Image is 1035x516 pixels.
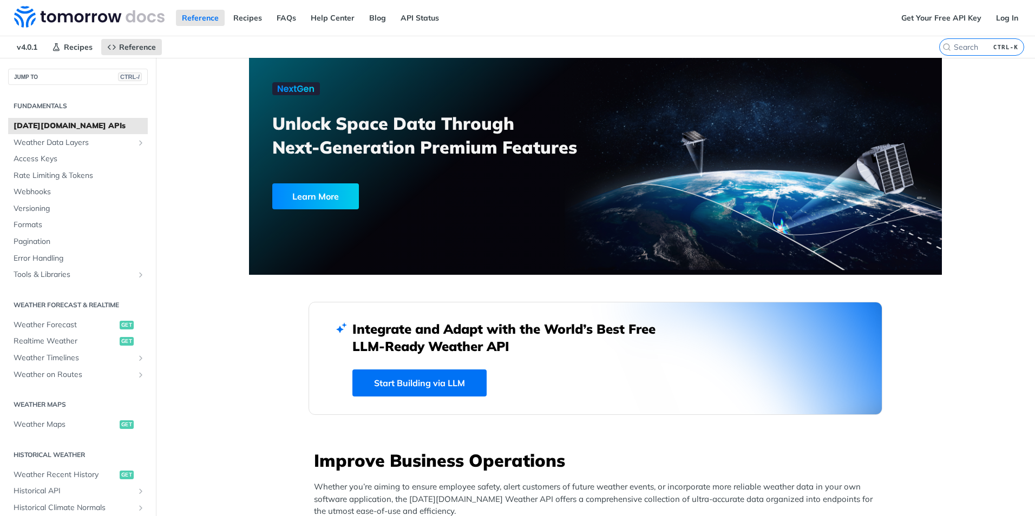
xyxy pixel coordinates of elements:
a: Learn More [272,183,540,209]
h3: Improve Business Operations [314,448,882,472]
button: Show subpages for Historical API [136,487,145,495]
span: CTRL-/ [118,72,142,81]
span: v4.0.1 [11,39,43,55]
svg: Search [942,43,951,51]
a: Recipes [46,39,99,55]
a: Pagination [8,234,148,250]
span: Weather Timelines [14,353,134,363]
span: Weather Forecast [14,320,117,330]
span: Webhooks [14,187,145,197]
button: JUMP TOCTRL-/ [8,69,148,85]
span: Error Handling [14,253,145,264]
a: Historical APIShow subpages for Historical API [8,483,148,499]
button: Show subpages for Historical Climate Normals [136,504,145,512]
span: Weather Recent History [14,469,117,480]
h2: Fundamentals [8,101,148,111]
a: Weather Recent Historyget [8,467,148,483]
a: API Status [395,10,445,26]
span: Recipes [64,42,93,52]
a: Weather on RoutesShow subpages for Weather on Routes [8,367,148,383]
span: [DATE][DOMAIN_NAME] APIs [14,121,145,131]
div: Learn More [272,183,359,209]
span: Pagination [14,236,145,247]
span: Rate Limiting & Tokens [14,170,145,181]
a: Start Building via LLM [352,369,487,396]
a: Access Keys [8,151,148,167]
h3: Unlock Space Data Through Next-Generation Premium Features [272,111,607,159]
h2: Integrate and Adapt with the World’s Best Free LLM-Ready Weather API [352,320,672,355]
button: Show subpages for Weather Data Layers [136,138,145,147]
span: get [120,337,134,346]
a: Weather Data LayersShow subpages for Weather Data Layers [8,135,148,151]
span: Formats [14,220,145,230]
a: Formats [8,217,148,233]
a: Weather TimelinesShow subpages for Weather Timelines [8,350,148,366]
a: Weather Forecastget [8,317,148,333]
span: Weather on Routes [14,369,134,380]
a: Log In [990,10,1024,26]
span: Historical Climate Normals [14,502,134,513]
span: Tools & Libraries [14,269,134,280]
span: get [120,471,134,479]
span: Weather Maps [14,419,117,430]
a: Reference [101,39,162,55]
kbd: CTRL-K [991,42,1021,52]
a: Historical Climate NormalsShow subpages for Historical Climate Normals [8,500,148,516]
span: Realtime Weather [14,336,117,347]
button: Show subpages for Weather on Routes [136,371,145,379]
a: Webhooks [8,184,148,200]
span: get [120,420,134,429]
a: Error Handling [8,250,148,267]
span: get [120,321,134,329]
button: Show subpages for Weather Timelines [136,354,145,362]
a: Weather Mapsget [8,416,148,433]
a: FAQs [271,10,302,26]
a: [DATE][DOMAIN_NAME] APIs [8,118,148,134]
a: Reference [176,10,225,26]
span: Access Keys [14,154,145,164]
h2: Historical Weather [8,450,148,460]
button: Show subpages for Tools & Libraries [136,270,145,279]
a: Rate Limiting & Tokens [8,168,148,184]
a: Blog [363,10,392,26]
a: Tools & LibrariesShow subpages for Tools & Libraries [8,267,148,283]
span: Reference [119,42,156,52]
a: Help Center [305,10,361,26]
span: Historical API [14,486,134,497]
span: Versioning [14,203,145,214]
a: Realtime Weatherget [8,333,148,349]
a: Versioning [8,201,148,217]
h2: Weather Maps [8,400,148,409]
span: Weather Data Layers [14,137,134,148]
a: Recipes [227,10,268,26]
img: NextGen [272,82,320,95]
img: Tomorrow.io Weather API Docs [14,6,165,28]
a: Get Your Free API Key [895,10,987,26]
h2: Weather Forecast & realtime [8,300,148,310]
